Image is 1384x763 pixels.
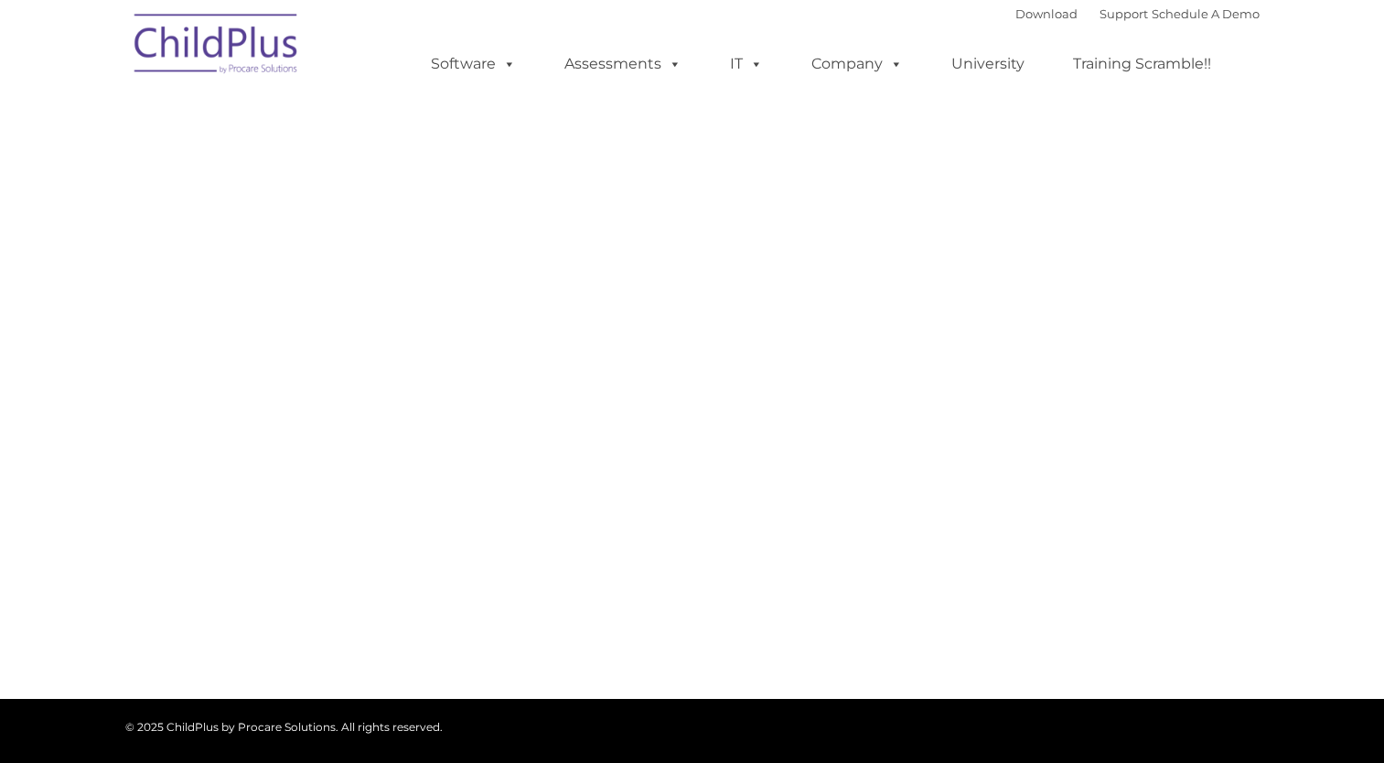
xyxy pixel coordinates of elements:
[712,46,781,82] a: IT
[125,1,308,92] img: ChildPlus by Procare Solutions
[125,720,443,734] span: © 2025 ChildPlus by Procare Solutions. All rights reserved.
[1100,6,1148,21] a: Support
[1015,6,1078,21] a: Download
[933,46,1043,82] a: University
[413,46,534,82] a: Software
[1055,46,1229,82] a: Training Scramble!!
[1015,6,1260,21] font: |
[546,46,700,82] a: Assessments
[793,46,921,82] a: Company
[1152,6,1260,21] a: Schedule A Demo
